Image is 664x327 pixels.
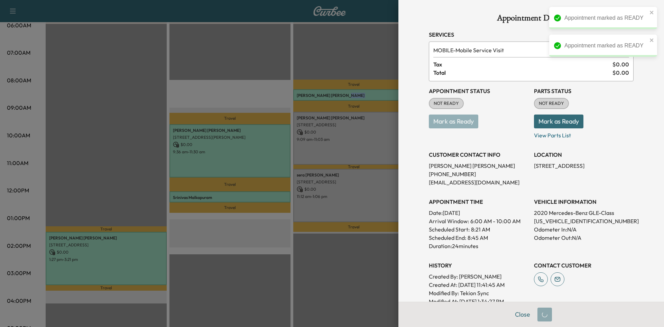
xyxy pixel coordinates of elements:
p: Scheduled End: [429,234,466,242]
h3: History [429,261,528,270]
p: 2020 Mercedes-Benz GLE-Class [534,209,634,217]
h3: LOCATION [534,151,634,159]
button: Mark as Ready [534,115,583,128]
div: Appointment marked as READY [564,42,647,50]
h3: APPOINTMENT TIME [429,198,528,206]
p: [PHONE_NUMBER] [429,170,528,178]
span: NOT READY [535,100,568,107]
button: close [649,10,654,15]
p: Created At : [DATE] 11:41:45 AM [429,281,528,289]
p: [PERSON_NAME] [PERSON_NAME] [429,162,528,170]
p: [EMAIL_ADDRESS][DOMAIN_NAME] [429,178,528,187]
p: Modified By : Tekion Sync [429,289,528,297]
p: Odometer In: N/A [534,225,634,234]
span: Mobile Service Visit [433,46,610,54]
span: 6:00 AM - 10:00 AM [470,217,520,225]
p: Modified At : [DATE] 1:34:27 PM [429,297,528,306]
h1: Appointment Details [429,14,634,25]
button: close [649,37,654,43]
p: Duration: 24 minutes [429,242,528,250]
button: Close [510,308,535,321]
span: Tax [433,60,612,69]
span: Total [433,69,612,77]
h3: Services [429,30,634,39]
p: Date: [DATE] [429,209,528,217]
p: Arrival Window: [429,217,528,225]
p: Odometer Out: N/A [534,234,634,242]
h3: CONTACT CUSTOMER [534,261,634,270]
p: [US_VEHICLE_IDENTIFICATION_NUMBER] [534,217,634,225]
div: Appointment marked as READY [564,14,647,22]
h3: Parts Status [534,87,634,95]
p: Scheduled Start: [429,225,470,234]
h3: VEHICLE INFORMATION [534,198,634,206]
p: [STREET_ADDRESS] [534,162,634,170]
span: $ 0.00 [612,69,629,77]
p: Created By : [PERSON_NAME] [429,272,528,281]
p: 8:21 AM [471,225,490,234]
h3: Appointment Status [429,87,528,95]
span: $ 0.00 [612,60,629,69]
h3: CUSTOMER CONTACT INFO [429,151,528,159]
span: NOT READY [430,100,463,107]
p: View Parts List [534,128,634,139]
p: 8:45 AM [468,234,488,242]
